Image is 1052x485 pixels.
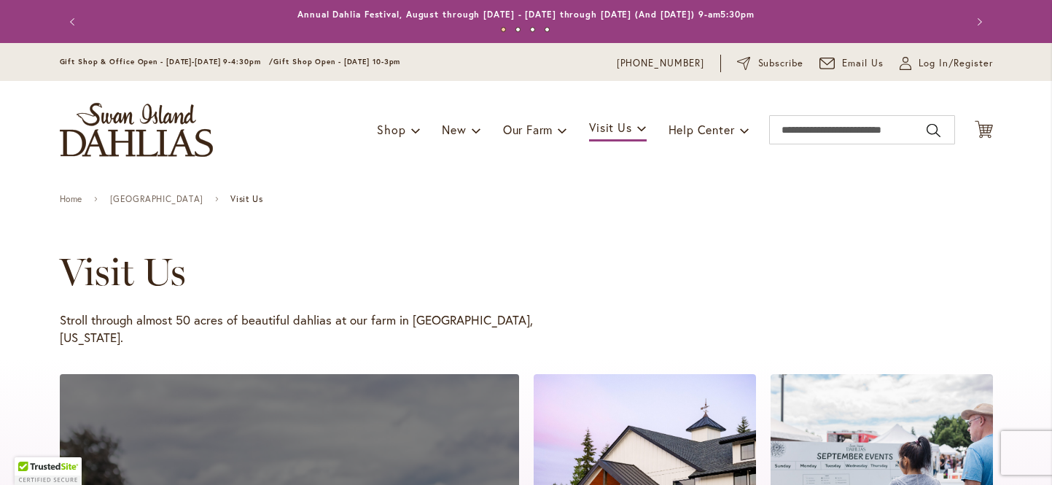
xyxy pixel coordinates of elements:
button: Next [964,7,993,36]
span: Visit Us [230,194,262,204]
span: Gift Shop & Office Open - [DATE]-[DATE] 9-4:30pm / [60,57,274,66]
a: [PHONE_NUMBER] [617,56,705,71]
a: Annual Dahlia Festival, August through [DATE] - [DATE] through [DATE] (And [DATE]) 9-am5:30pm [297,9,755,20]
span: Shop [377,122,405,137]
button: 4 of 4 [545,27,550,32]
span: Email Us [842,56,884,71]
a: Subscribe [737,56,803,71]
span: Subscribe [758,56,804,71]
a: store logo [60,103,213,157]
a: Log In/Register [900,56,993,71]
span: Visit Us [589,120,631,135]
button: 2 of 4 [515,27,521,32]
a: [GEOGRAPHIC_DATA] [110,194,203,204]
button: Previous [60,7,89,36]
a: Home [60,194,82,204]
a: Email Us [819,56,884,71]
h1: Visit Us [60,250,951,294]
span: Help Center [669,122,735,137]
span: New [442,122,466,137]
span: Our Farm [503,122,553,137]
span: Gift Shop Open - [DATE] 10-3pm [273,57,400,66]
span: Log In/Register [919,56,993,71]
button: 3 of 4 [530,27,535,32]
p: Stroll through almost 50 acres of beautiful dahlias at our farm in [GEOGRAPHIC_DATA], [US_STATE]. [60,311,534,346]
button: 1 of 4 [501,27,506,32]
